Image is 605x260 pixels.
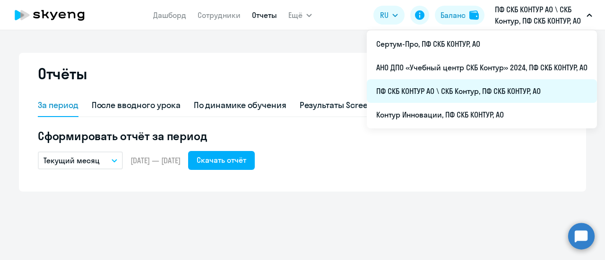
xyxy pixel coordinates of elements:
span: RU [380,9,389,21]
a: Отчеты [252,10,277,20]
p: Текущий месяц [43,155,100,166]
button: Ещё [288,6,312,25]
button: ПФ СКБ КОНТУР АО \ СКБ Контур, ПФ СКБ КОНТУР, АО [490,4,597,26]
button: Балансbalance [435,6,484,25]
a: Сотрудники [198,10,241,20]
button: Текущий месяц [38,151,123,169]
div: Скачать отчёт [197,154,246,166]
div: Баланс [441,9,466,21]
span: [DATE] — [DATE] [130,155,181,166]
div: За период [38,99,78,111]
h2: Отчёты [38,64,87,83]
div: После вводного урока [92,99,181,111]
button: RU [373,6,405,25]
h5: Сформировать отчёт за период [38,128,567,143]
div: По динамике обучения [194,99,286,111]
div: Результаты Screening Test [300,99,403,111]
ul: Ещё [367,30,597,128]
img: balance [469,10,479,20]
button: Скачать отчёт [188,151,255,170]
a: Дашборд [153,10,186,20]
p: ПФ СКБ КОНТУР АО \ СКБ Контур, ПФ СКБ КОНТУР, АО [495,4,583,26]
span: Ещё [288,9,302,21]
